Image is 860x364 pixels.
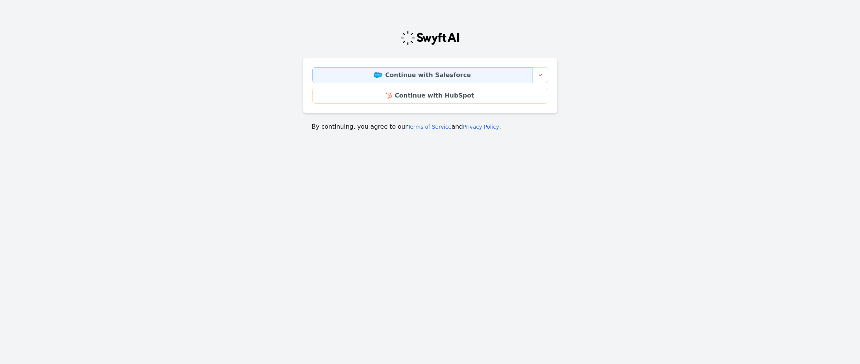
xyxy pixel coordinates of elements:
p: By continuing, you agree to our and . [312,122,549,131]
img: Salesforce [374,72,382,78]
img: Swyft Logo [400,30,460,46]
a: Terms of Service [408,124,451,130]
a: Continue with HubSpot [312,88,548,104]
img: HubSpot [386,93,391,99]
a: Continue with Salesforce [312,67,533,83]
a: Privacy Policy [463,124,499,130]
